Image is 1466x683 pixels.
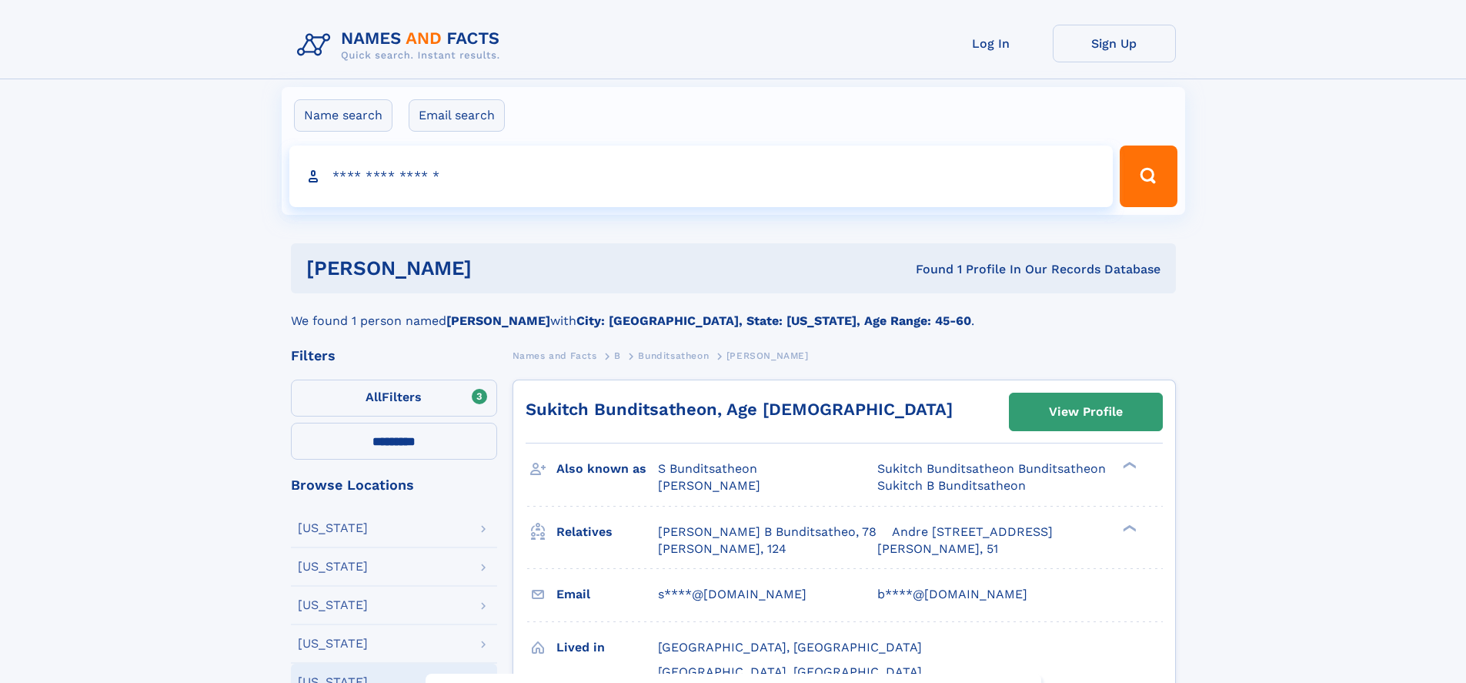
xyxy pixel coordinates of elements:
[658,478,760,493] span: [PERSON_NAME]
[291,25,513,66] img: Logo Names and Facts
[638,350,709,361] span: Bunditsatheon
[638,346,709,365] a: Bunditsatheon
[294,99,392,132] label: Name search
[1010,393,1162,430] a: View Profile
[556,634,658,661] h3: Lived in
[291,380,497,417] label: Filters
[726,350,809,361] span: [PERSON_NAME]
[658,665,922,679] span: [GEOGRAPHIC_DATA], [GEOGRAPHIC_DATA]
[658,640,922,655] span: [GEOGRAPHIC_DATA], [GEOGRAPHIC_DATA]
[1119,460,1137,470] div: ❯
[576,313,971,328] b: City: [GEOGRAPHIC_DATA], State: [US_STATE], Age Range: 45-60
[366,390,382,404] span: All
[298,599,368,611] div: [US_STATE]
[877,461,1106,476] span: Sukitch Bunditsatheon Bunditsatheon
[658,461,757,476] span: S Bunditsatheon
[289,146,1114,207] input: search input
[1053,25,1176,62] a: Sign Up
[614,346,621,365] a: B
[298,522,368,534] div: [US_STATE]
[298,561,368,573] div: [US_STATE]
[1119,523,1137,533] div: ❯
[658,541,786,557] a: [PERSON_NAME], 124
[658,524,877,541] a: [PERSON_NAME] B Bunditsatheo, 78
[892,524,1053,541] a: Andre [STREET_ADDRESS]
[291,478,497,492] div: Browse Locations
[930,25,1053,62] a: Log In
[1049,394,1123,430] div: View Profile
[291,293,1176,330] div: We found 1 person named with .
[693,261,1160,278] div: Found 1 Profile In Our Records Database
[877,541,998,557] a: [PERSON_NAME], 51
[556,456,658,482] h3: Also known as
[877,478,1026,493] span: Sukitch B Bunditsatheon
[1120,146,1177,207] button: Search Button
[513,346,597,365] a: Names and Facts
[298,638,368,650] div: [US_STATE]
[556,519,658,545] h3: Relatives
[291,349,497,363] div: Filters
[556,581,658,608] h3: Email
[306,259,694,278] h1: [PERSON_NAME]
[526,400,953,419] a: Sukitch Bunditsatheon, Age [DEMOGRAPHIC_DATA]
[614,350,621,361] span: B
[409,99,505,132] label: Email search
[446,313,550,328] b: [PERSON_NAME]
